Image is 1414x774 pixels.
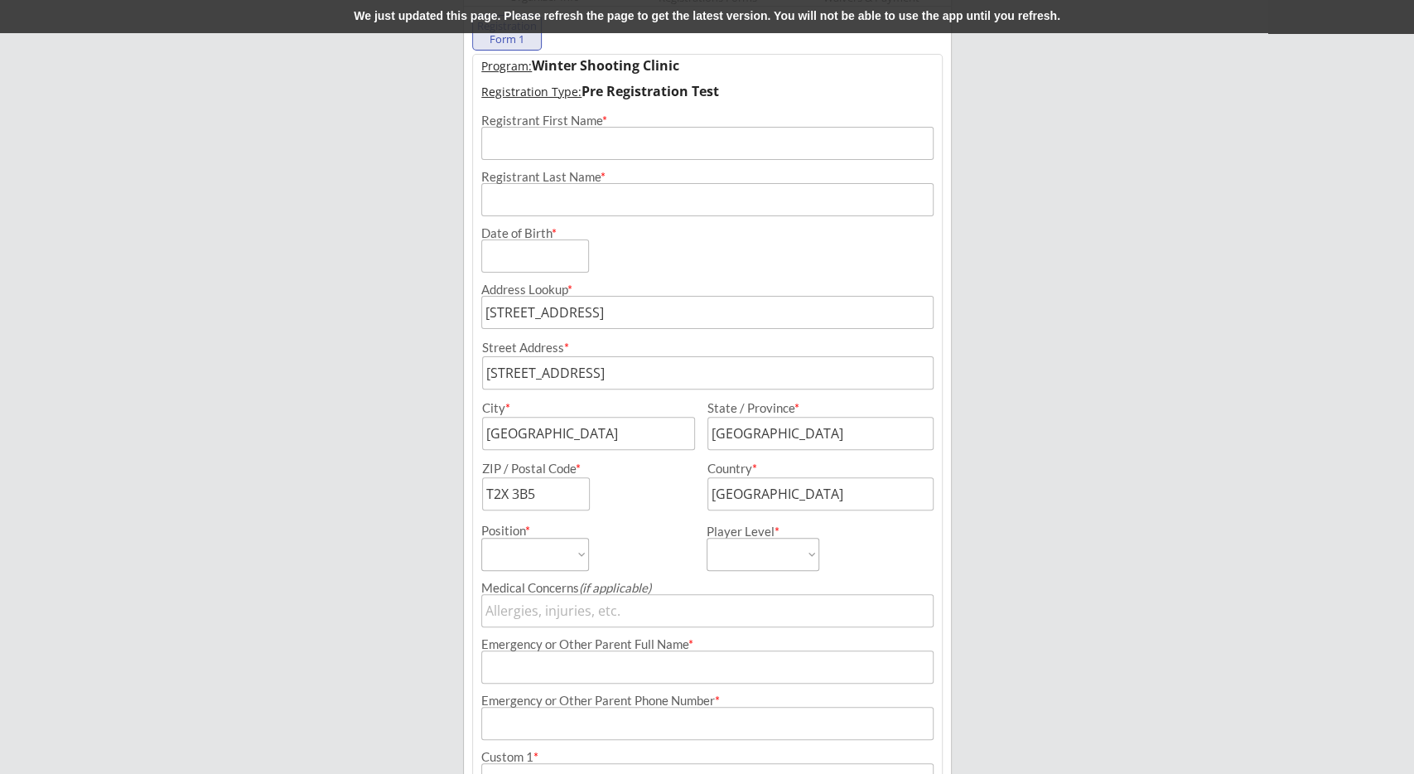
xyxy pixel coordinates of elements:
div: State / Province [707,402,914,414]
div: Street Address [482,341,934,354]
div: Position [481,525,567,537]
div: City [482,402,693,414]
div: Emergency or Other Parent Full Name [481,638,934,651]
div: Country [707,462,914,475]
div: ZIP / Postal Code [482,462,693,475]
input: Allergies, injuries, etc. [481,594,934,627]
u: Program: [481,58,532,74]
div: Date of Birth [481,227,567,239]
div: Registrant First Name [481,114,934,127]
div: Emergency or Other Parent Phone Number [481,694,934,707]
u: Registration Type: [481,84,582,99]
strong: Winter Shooting Clinic [532,56,679,75]
div: Registration Form 1 [476,20,538,46]
div: Medical Concerns [481,582,934,594]
div: Registrant Last Name [481,171,934,183]
div: Player Level [707,525,819,538]
em: (if applicable) [579,580,651,595]
input: Street, City, Province/State [481,296,934,329]
div: Address Lookup [481,283,934,296]
strong: Pre Registration Test [582,82,719,100]
div: Custom 1 [481,751,934,763]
